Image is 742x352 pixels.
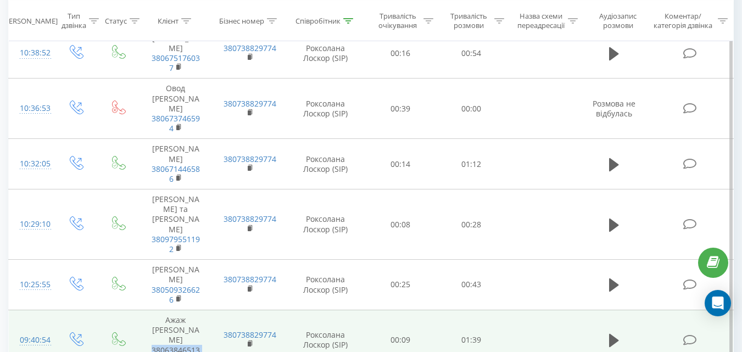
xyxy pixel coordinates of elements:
[446,12,492,30] div: Тривалість розмови
[224,214,276,224] a: 380738829774
[224,98,276,109] a: 380738829774
[139,139,213,189] td: [PERSON_NAME]
[139,79,213,139] td: Овод [PERSON_NAME]
[365,189,436,260] td: 00:08
[152,284,200,305] a: 380509326626
[62,12,86,30] div: Тип дзвінка
[139,189,213,260] td: [PERSON_NAME] та [PERSON_NAME]
[365,139,436,189] td: 00:14
[286,189,365,260] td: Роксолана Лоскор (SIP)
[365,28,436,79] td: 00:16
[20,329,43,351] div: 09:40:54
[365,260,436,310] td: 00:25
[286,28,365,79] td: Роксолана Лоскор (SIP)
[375,12,421,30] div: Тривалість очікування
[651,12,715,30] div: Коментар/категорія дзвінка
[224,154,276,164] a: 380738829774
[152,234,200,254] a: 380979551192
[152,113,200,133] a: 380673746594
[286,260,365,310] td: Роксолана Лоскор (SIP)
[139,260,213,310] td: [PERSON_NAME]
[152,53,200,73] a: 380675176037
[286,139,365,189] td: Роксолана Лоскор (SIP)
[295,16,341,25] div: Співробітник
[20,98,43,119] div: 10:36:53
[593,98,635,119] span: Розмова не відбулась
[517,12,565,30] div: Назва схеми переадресації
[20,214,43,235] div: 10:29:10
[436,28,507,79] td: 00:54
[20,153,43,175] div: 10:32:05
[365,79,436,139] td: 00:39
[20,274,43,295] div: 10:25:55
[590,12,646,30] div: Аудіозапис розмови
[219,16,264,25] div: Бізнес номер
[105,16,127,25] div: Статус
[224,274,276,284] a: 380738829774
[139,28,213,79] td: [PERSON_NAME]
[20,42,43,64] div: 10:38:52
[286,79,365,139] td: Роксолана Лоскор (SIP)
[436,189,507,260] td: 00:28
[436,139,507,189] td: 01:12
[705,290,731,316] div: Open Intercom Messenger
[2,16,58,25] div: [PERSON_NAME]
[436,79,507,139] td: 00:00
[158,16,178,25] div: Клієнт
[224,43,276,53] a: 380738829774
[224,329,276,340] a: 380738829774
[152,164,200,184] a: 380671446586
[436,260,507,310] td: 00:43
